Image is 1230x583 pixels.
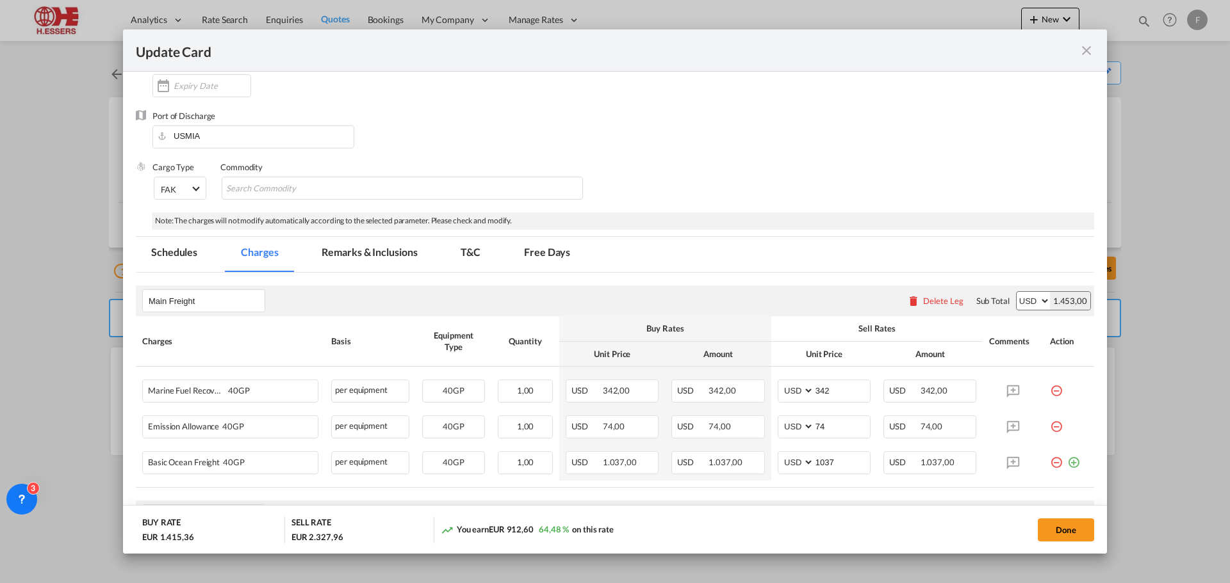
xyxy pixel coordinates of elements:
button: Done [1038,518,1094,541]
span: USD [677,421,707,431]
span: USD [571,457,601,467]
md-chips-wrap: Chips container with autocompletion. Enter the text area, type text to search, and then use the u... [222,177,583,200]
md-tab-item: Schedules [136,237,213,272]
md-tab-item: Remarks & Inclusions [306,237,432,272]
div: Quantity [498,335,553,347]
span: 1.037,00 [603,457,637,467]
input: Expiry Date [174,81,250,91]
div: 1.453,00 [1050,292,1090,310]
span: 40GP [443,385,464,395]
span: USD [677,385,707,395]
span: USD [677,457,707,467]
span: 342,00 [921,385,947,395]
md-tab-item: Charges [225,237,293,272]
div: Delete Leg [923,296,963,306]
span: 40GP [443,421,464,431]
span: 1,00 [517,385,534,395]
md-icon: icon-minus-circle-outline red-400-fg [1050,415,1063,428]
span: 1,00 [517,421,534,431]
div: Equipment Type [422,330,485,353]
span: 342,00 [709,385,735,395]
div: per equipment [331,451,409,474]
div: Sub Total [976,295,1010,307]
div: per equipment [331,379,409,403]
span: 40GP [443,457,464,467]
span: 74,00 [709,421,731,431]
th: Amount [877,342,983,367]
div: EUR 2.327,96 [291,531,343,543]
img: cargo.png [136,161,146,172]
span: USD [571,385,601,395]
md-icon: icon-trending-up [441,523,454,536]
span: 74,00 [921,421,943,431]
div: Update Card [136,42,1079,58]
md-select: Select Cargo type: FAK [154,177,206,200]
div: Emission Allowance [148,416,272,431]
span: 74,00 [603,421,625,431]
th: Unit Price [771,342,877,367]
th: Amount [665,342,771,367]
span: 40GP [220,458,245,467]
th: Action [1044,316,1094,366]
input: 74 [814,416,870,435]
span: USD [571,421,601,431]
md-dialog: Update CardPort of ... [123,29,1107,554]
md-icon: icon-minus-circle-outline red-400-fg [1050,379,1063,392]
label: Cargo Type [152,162,194,172]
label: Commodity [220,162,263,172]
md-pagination-wrapper: Use the left and right arrow keys to navigate between tabs [136,237,598,272]
button: Delete Leg [907,296,963,306]
label: Port of Discharge [152,111,215,121]
span: EUR 912,60 [489,524,534,534]
div: Note: The charges will not modify automatically according to the selected parameter. Please check... [152,212,1094,230]
input: Leg Name [149,291,265,310]
span: USD [889,457,919,467]
div: per equipment [331,415,409,438]
md-tab-item: T&C [445,237,496,272]
input: 342 [814,380,870,399]
span: USD [889,385,919,395]
div: EUR 1.415,36 [142,531,197,543]
md-icon: icon-minus-circle-outline red-400-fg [1050,451,1063,464]
th: Comments [983,316,1043,366]
div: Basis [331,335,409,347]
input: Enter Port of Discharge [159,126,354,145]
span: 342,00 [603,385,630,395]
span: USD [889,421,919,431]
div: Sell Rates [778,323,977,334]
span: 40GP [225,386,250,395]
md-icon: icon-plus-circle-outline green-400-fg [1067,451,1080,464]
div: Marine Fuel Recovery(MFR) [148,380,272,395]
div: You earn on this rate [441,523,614,537]
span: 64,48 % [539,524,569,534]
div: BUY RATE [142,516,181,531]
md-icon: icon-delete [907,294,920,307]
input: 1037 [814,452,870,471]
span: 1,00 [517,457,534,467]
md-icon: icon-close fg-AAA8AD m-0 pointer [1079,43,1094,58]
div: SELL RATE [291,516,331,531]
span: 1.037,00 [709,457,742,467]
span: 1.037,00 [921,457,955,467]
div: Charges [142,335,318,347]
div: Basic Ocean Freight [148,452,272,467]
div: Buy Rates [566,323,765,334]
input: Search Commodity [226,179,343,199]
div: FAK [161,184,176,195]
th: Unit Price [559,342,665,367]
span: 40GP [219,422,244,431]
md-tab-item: Free Days [509,237,586,272]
